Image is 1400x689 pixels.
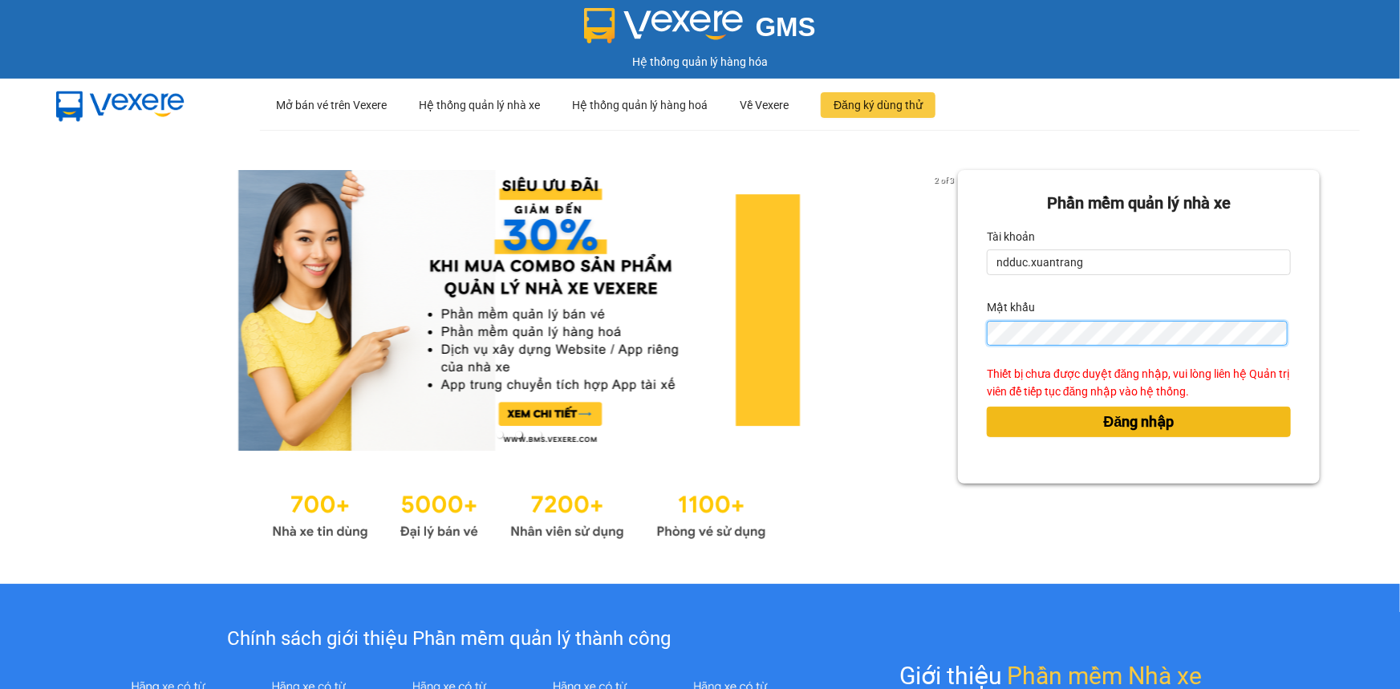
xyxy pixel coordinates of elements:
input: Tài khoản [987,249,1291,275]
img: Statistics.png [272,483,766,544]
span: GMS [756,12,816,42]
p: 2 of 3 [930,170,958,191]
img: mbUUG5Q.png [40,79,201,132]
button: Đăng nhập [987,407,1291,437]
label: Mật khẩu [987,294,1035,320]
button: previous slide / item [80,170,103,451]
a: GMS [584,24,816,37]
li: slide item 2 [516,432,522,438]
div: Mở bán vé trên Vexere [276,79,387,131]
button: Đăng ký dùng thử [821,92,935,118]
input: Mật khẩu [987,321,1288,347]
div: Thiết bị chưa được duyệt đăng nhập, vui lòng liên hệ Quản trị viên để tiếp tục đăng nhập vào hệ t... [987,365,1291,400]
span: Đăng ký dùng thử [834,96,923,114]
div: Phần mềm quản lý nhà xe [987,191,1291,216]
li: slide item 3 [535,432,542,438]
div: Hệ thống quản lý nhà xe [419,79,540,131]
button: next slide / item [935,170,958,451]
div: Hệ thống quản lý hàng hoá [572,79,708,131]
div: Về Vexere [740,79,789,131]
img: logo 2 [584,8,743,43]
label: Tài khoản [987,224,1035,249]
span: Đăng nhập [1104,411,1175,433]
div: Chính sách giới thiệu Phần mềm quản lý thành công [98,624,800,655]
div: Hệ thống quản lý hàng hóa [4,53,1396,71]
li: slide item 1 [497,432,503,438]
